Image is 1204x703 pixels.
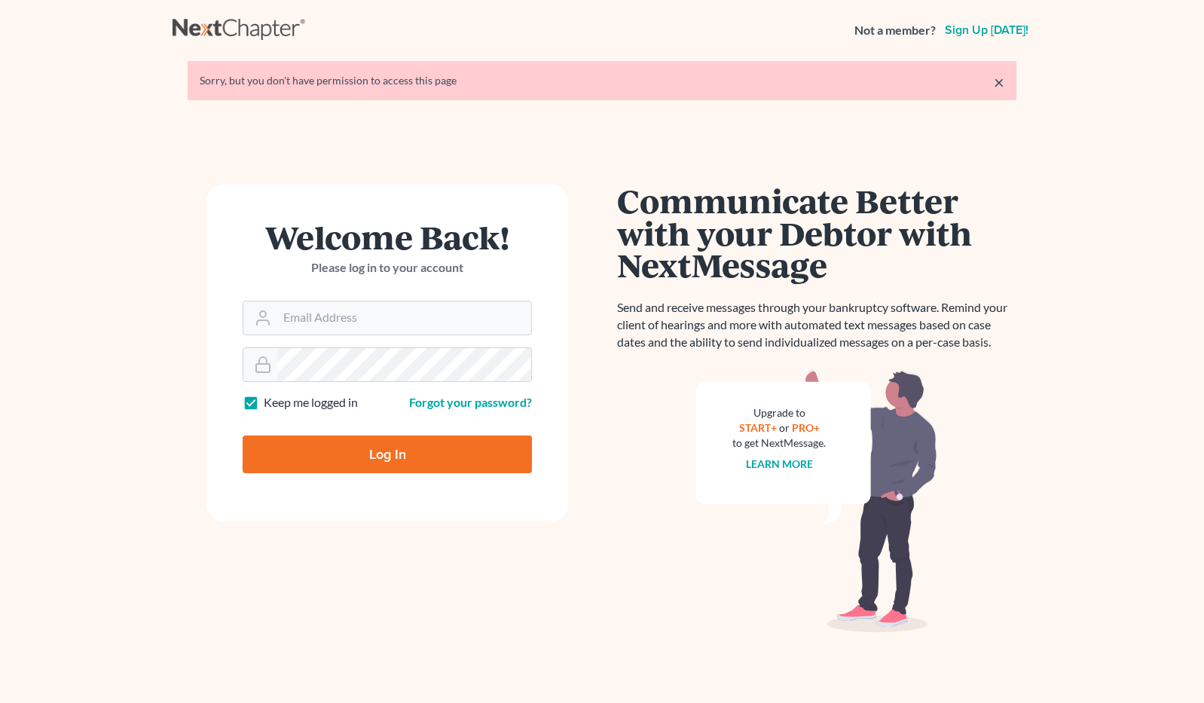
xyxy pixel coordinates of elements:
[792,421,820,434] a: PRO+
[409,395,532,409] a: Forgot your password?
[779,421,790,434] span: or
[617,185,1016,281] h1: Communicate Better with your Debtor with NextMessage
[732,436,826,451] div: to get NextMessage.
[264,394,358,411] label: Keep me logged in
[277,301,531,335] input: Email Address
[739,421,777,434] a: START+
[994,73,1004,91] a: ×
[243,436,532,473] input: Log In
[617,299,1016,351] p: Send and receive messages through your bankruptcy software. Remind your client of hearings and mo...
[200,73,1004,88] div: Sorry, but you don't have permission to access this page
[942,24,1031,36] a: Sign up [DATE]!
[854,22,936,39] strong: Not a member?
[243,259,532,277] p: Please log in to your account
[243,221,532,253] h1: Welcome Back!
[746,457,813,470] a: Learn more
[696,369,937,633] img: nextmessage_bg-59042aed3d76b12b5cd301f8e5b87938c9018125f34e5fa2b7a6b67550977c72.svg
[732,405,826,420] div: Upgrade to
